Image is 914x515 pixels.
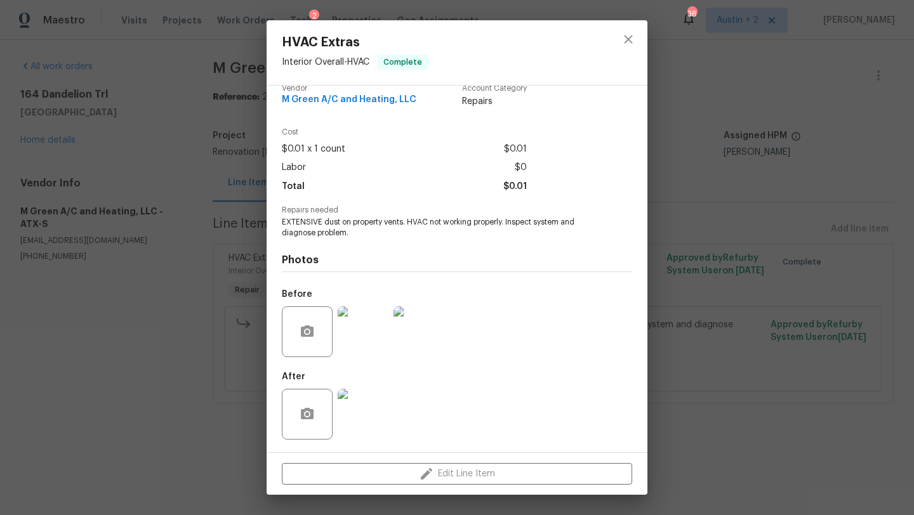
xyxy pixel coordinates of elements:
span: $0.01 [504,140,527,159]
span: $0.01 [503,178,527,196]
span: Labor [282,159,306,177]
div: 2 [309,10,319,22]
div: 36 [687,8,696,20]
button: close [613,24,644,55]
h4: Photos [282,254,632,266]
span: M Green A/C and Heating, LLC [282,95,416,105]
span: Repairs [462,95,527,108]
h5: After [282,372,305,381]
span: Cost [282,128,527,136]
span: Total [282,178,305,196]
span: $0 [515,159,527,177]
span: Interior Overall - HVAC [282,58,369,67]
h5: Before [282,290,312,299]
span: Complete [378,56,427,68]
span: Repairs needed [282,206,632,214]
span: Account Category [462,84,527,93]
span: EXTENSIVE dust on property vents. HVAC not working properly. Inspect system and diagnose problem. [282,217,597,238]
span: HVAC Extras [282,36,428,49]
span: Vendor [282,84,416,93]
span: $0.01 x 1 count [282,140,345,159]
